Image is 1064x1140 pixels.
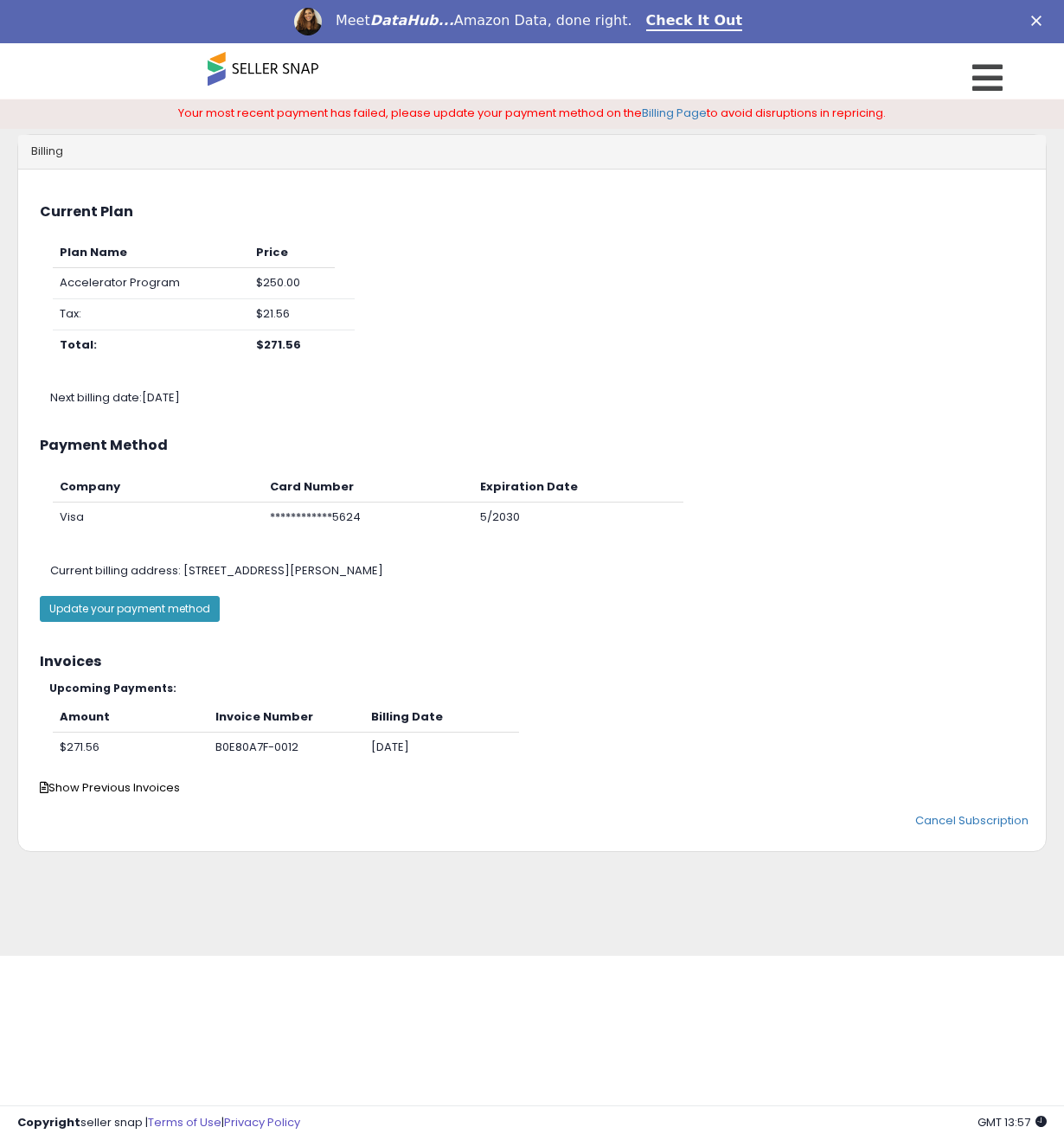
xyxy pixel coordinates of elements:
div: [STREET_ADDRESS][PERSON_NAME] [37,563,1048,580]
th: Invoice Number [208,702,363,733]
th: Amount [53,702,208,733]
th: Billing Date [364,702,519,733]
h5: Upcoming Payments: [49,682,1024,694]
th: Plan Name [53,238,249,268]
a: Cancel Subscription [915,812,1029,829]
b: $271.56 [256,336,301,353]
td: [DATE] [364,733,519,763]
th: Expiration Date [473,472,683,503]
td: Accelerator Program [53,268,249,299]
td: B0E80A7F-0012 [208,733,363,763]
th: Price [249,238,335,268]
th: Company [53,472,263,503]
button: Update your payment method [40,596,220,622]
img: Profile image for Georgie [294,8,322,35]
td: $271.56 [53,733,208,763]
td: 5/2030 [473,503,683,533]
h3: Payment Method [40,438,1024,453]
h3: Invoices [40,654,1024,669]
a: Check It Out [646,12,743,31]
h3: Current Plan [40,204,1024,220]
b: Total: [60,336,97,353]
td: Tax: [53,298,249,330]
a: Billing Page [642,105,707,121]
span: Current billing address: [50,562,181,579]
div: Meet Amazon Data, done right. [336,12,632,29]
div: Close [1031,16,1048,26]
td: $21.56 [249,298,335,330]
td: $250.00 [249,268,335,299]
span: Your most recent payment has failed, please update your payment method on the to avoid disruption... [178,105,886,121]
td: Visa [53,503,263,533]
div: Next billing date: [DATE] [37,390,1048,407]
th: Card Number [263,472,473,503]
i: DataHub... [370,12,454,29]
span: Show Previous Invoices [40,779,180,796]
div: Billing [18,135,1046,170]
